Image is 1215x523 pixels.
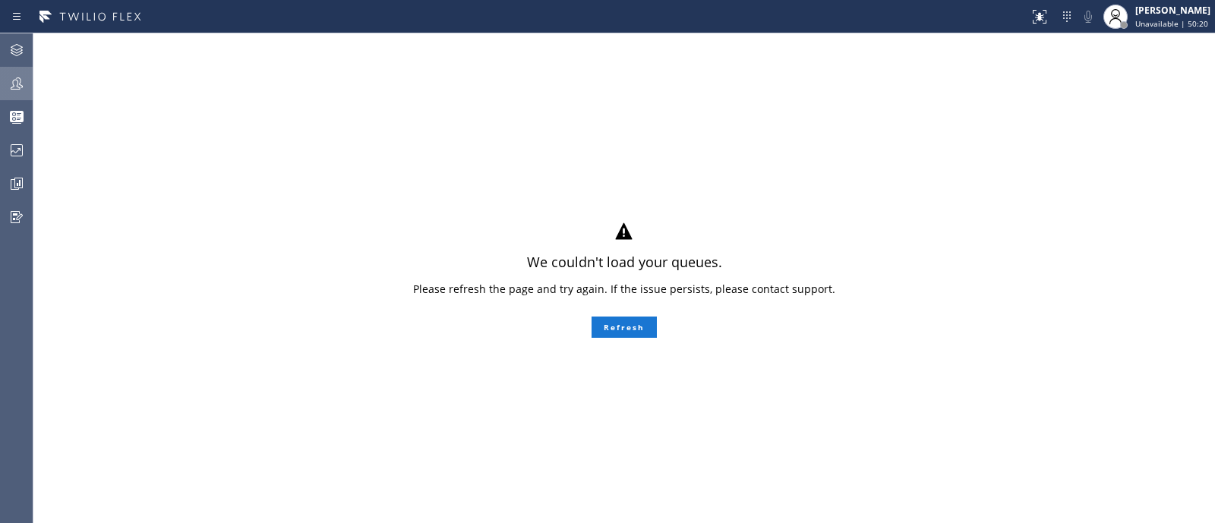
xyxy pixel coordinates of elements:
div: [PERSON_NAME] [1135,4,1210,17]
button: Mute [1078,6,1099,27]
h3: Please refresh the page and try again. If the issue persists, please contact support. [413,280,835,298]
h2: We couldn't load your queues. [527,250,722,274]
button: Refresh [592,317,657,338]
span: Unavailable | 50:20 [1135,18,1208,29]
